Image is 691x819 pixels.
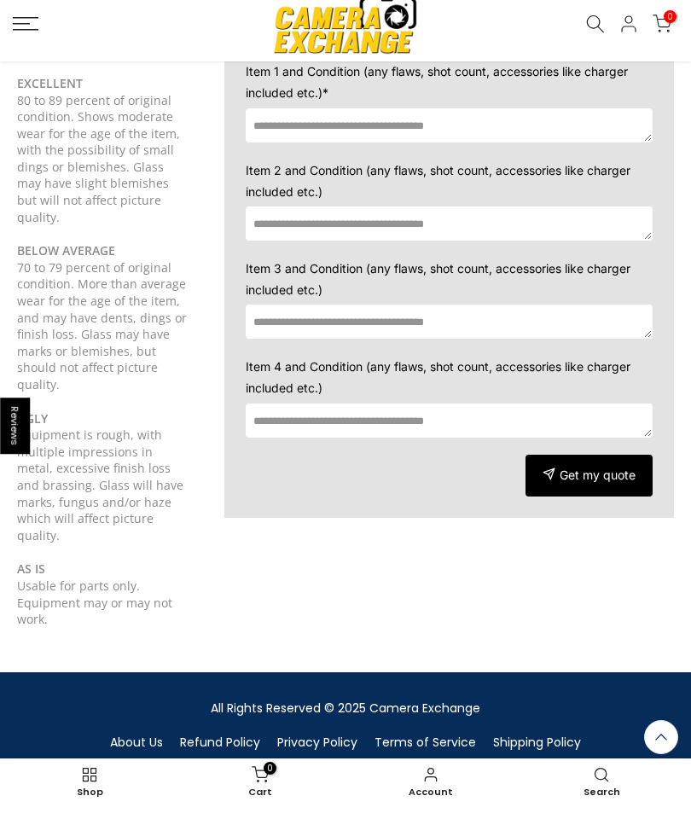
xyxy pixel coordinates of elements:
[345,776,516,815] a: Account
[17,106,190,240] div: 80 to 89 percent of original condition. Shows moderate wear for the age of the item, with the pos...
[644,734,678,768] a: Back to the top
[110,747,163,764] a: About Us
[246,373,630,409] span: Item 4 and Condition (any flaws, shot count, accessories like charger included etc.)
[264,775,276,788] span: 0
[17,89,83,105] b: EXCELLENT
[4,776,175,815] a: Shop
[17,273,190,407] div: 70 to 79 percent of original condition. More than average wear for the age of the item, and may h...
[525,801,678,810] span: Search
[13,801,166,810] span: Shop
[277,747,357,764] a: Privacy Policy
[17,256,115,272] b: BELOW AVERAGE
[13,712,678,733] div: All Rights Reserved © 2025 Camera Exchange
[17,424,48,440] b: UGLY
[180,747,260,764] a: Refund Policy
[560,481,636,497] span: Get my quote
[664,24,676,37] span: 0
[17,574,45,590] b: AS IS
[653,28,671,47] a: 0
[183,801,337,810] span: Cart
[246,275,630,311] span: Item 3 and Condition (any flaws, shot count, accessories like charger included etc.)
[175,776,345,815] a: 0 Cart
[246,78,628,113] span: Item 1 and Condition (any flaws, shot count, accessories like charger included etc.)
[17,591,190,642] div: Usable for parts only. Equipment may or may not work.
[246,177,630,212] span: Item 2 and Condition (any flaws, shot count, accessories like charger included etc.)
[526,468,653,510] button: Get my quote
[516,776,687,815] a: Search
[375,747,476,764] a: Terms of Service
[17,440,190,557] div: Equipment is rough, with multiple impressions in metal, excessive finish loss and brassing. Glass...
[493,747,581,764] a: Shipping Policy
[354,801,508,810] span: Account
